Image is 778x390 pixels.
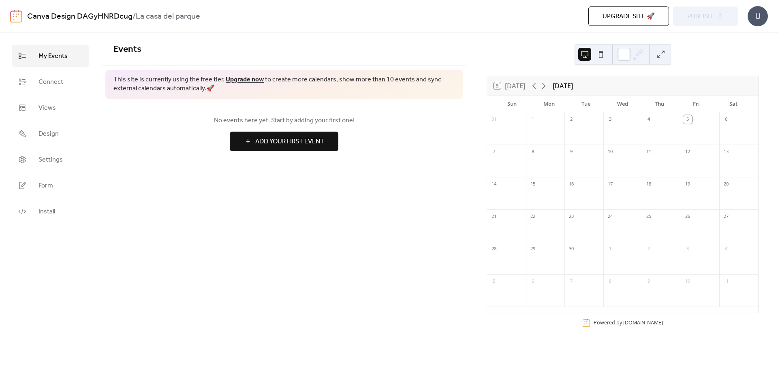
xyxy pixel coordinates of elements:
[604,96,641,112] div: Wed
[230,132,338,151] button: Add Your First Event
[683,115,692,124] div: 5
[489,277,498,286] div: 5
[722,212,731,221] div: 27
[12,45,89,67] a: My Events
[226,73,264,86] a: Upgrade now
[606,147,615,156] div: 10
[567,180,576,189] div: 16
[528,245,537,254] div: 29
[38,77,63,87] span: Connect
[38,181,53,191] span: Form
[528,147,537,156] div: 8
[489,115,498,124] div: 31
[623,319,663,326] a: [DOMAIN_NAME]
[588,6,669,26] button: Upgrade site 🚀
[567,147,576,156] div: 9
[606,245,615,254] div: 1
[528,212,537,221] div: 22
[494,96,530,112] div: Sun
[528,115,537,124] div: 1
[606,277,615,286] div: 8
[683,180,692,189] div: 19
[528,180,537,189] div: 15
[133,9,136,24] b: /
[113,40,141,58] span: Events
[683,277,692,286] div: 10
[606,115,615,124] div: 3
[678,96,715,112] div: Fri
[38,155,63,165] span: Settings
[113,116,455,126] span: No events here yet. Start by adding your first one!
[683,147,692,156] div: 12
[644,212,653,221] div: 25
[567,245,576,254] div: 30
[567,96,604,112] div: Tue
[683,245,692,254] div: 3
[722,147,731,156] div: 13
[567,212,576,221] div: 23
[12,71,89,93] a: Connect
[722,245,731,254] div: 4
[38,51,68,61] span: My Events
[606,212,615,221] div: 24
[10,10,22,23] img: logo
[12,200,89,222] a: Install
[715,96,752,112] div: Sat
[489,147,498,156] div: 7
[489,180,498,189] div: 14
[567,277,576,286] div: 7
[606,180,615,189] div: 17
[136,9,200,24] b: La casa del parque
[722,180,731,189] div: 20
[603,12,655,21] span: Upgrade site 🚀
[683,212,692,221] div: 26
[12,97,89,119] a: Views
[594,319,663,326] div: Powered by
[12,149,89,170] a: Settings
[722,277,731,286] div: 11
[38,103,56,113] span: Views
[38,207,55,217] span: Install
[644,245,653,254] div: 2
[528,277,537,286] div: 6
[644,180,653,189] div: 18
[27,9,133,24] a: Canva Design DAGyHNRDcug
[113,75,455,94] span: This site is currently using the free tier. to create more calendars, show more than 10 events an...
[641,96,678,112] div: Thu
[489,245,498,254] div: 28
[489,212,498,221] div: 21
[12,175,89,196] a: Form
[553,81,573,91] div: [DATE]
[644,147,653,156] div: 11
[748,6,768,26] div: U
[113,132,455,151] a: Add Your First Event
[530,96,567,112] div: Mon
[722,115,731,124] div: 6
[567,115,576,124] div: 2
[12,123,89,145] a: Design
[255,137,324,147] span: Add Your First Event
[644,277,653,286] div: 9
[644,115,653,124] div: 4
[38,129,59,139] span: Design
